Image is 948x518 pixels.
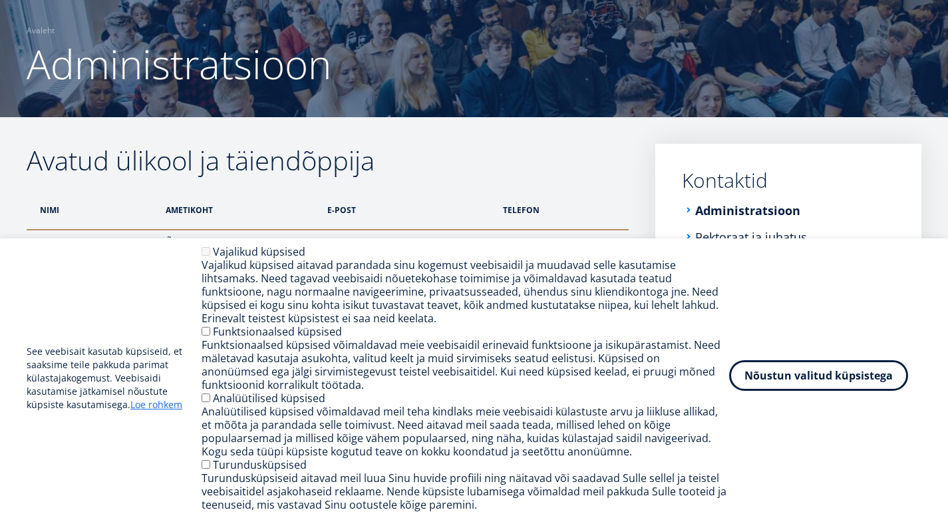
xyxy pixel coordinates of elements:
a: Loe rohkem [130,398,182,411]
button: Nõustun valitud küpsistega [729,360,908,391]
h2: Avatud ülikool ja täiendõppija [27,144,629,177]
td: Õppeteekonna konsultant [159,230,321,256]
a: [PERSON_NAME] [40,236,114,249]
span: Administratsioon [27,37,331,91]
div: Turundusküpsiseid aitavad meil luua Sinu huvide profiili ning näitavad või saadavad Sulle sellel ... [202,471,729,511]
div: Vajalikud küpsised aitavad parandada sinu kogemust veebisaidil ja muudavad selle kasutamise lihts... [202,258,729,325]
th: e-post [321,190,496,230]
th: nimi [27,190,159,230]
p: See veebisait kasutab küpsiseid, et saaksime teile pakkuda parimat külastajakogemust. Veebisaidi ... [27,345,202,411]
label: Turundusküpsised [213,457,307,472]
label: Vajalikud küpsised [213,244,305,259]
td: [PHONE_NUMBER] [496,230,629,256]
div: Analüütilised küpsised võimaldavad meil teha kindlaks meie veebisaidi külastuste arvu ja liikluse... [202,405,729,458]
label: Funktsionaalsed küpsised [213,324,342,339]
a: [EMAIL_ADDRESS][DOMAIN_NAME] [327,236,483,249]
a: Rektoraat ja juhatus [695,230,807,244]
a: Kontaktid [682,170,895,190]
th: ametikoht [159,190,321,230]
th: telefon [496,190,629,230]
a: Avaleht [27,24,55,37]
label: Analüütilised küpsised [213,391,325,405]
div: Funktsionaalsed küpsised võimaldavad meie veebisaidil erinevaid funktsioone ja isikupärastamist. ... [202,338,729,391]
a: Administratsioon [695,204,800,217]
